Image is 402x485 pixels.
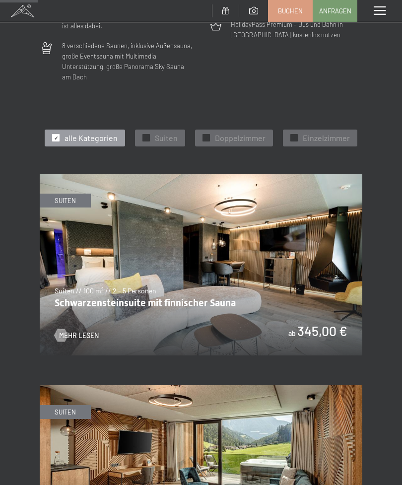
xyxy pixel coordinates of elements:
span: alle Kategorien [65,133,118,143]
a: Mehr Lesen [55,331,99,341]
p: HolidayPass Premium – Bus und Bahn in [GEOGRAPHIC_DATA] kostenlos nutzen [231,19,362,40]
span: Doppelzimmer [215,133,266,143]
span: Mehr Lesen [59,331,99,341]
a: Schwarzensteinsuite mit finnischer Sauna [40,174,362,180]
a: Anfragen [313,0,357,21]
span: ✓ [144,135,148,141]
span: ✓ [204,135,208,141]
span: Anfragen [319,6,351,15]
a: Buchen [268,0,312,21]
a: Suite Aurina mit finnischer Sauna [40,386,362,392]
img: Schwarzensteinsuite mit finnischer Sauna [40,174,362,355]
span: ✓ [292,135,296,141]
p: 8 verschiedene Saunen, inklusive Außensauna, große Eventsauna mit Multimedia Unterstützung, große... [62,41,194,82]
span: ✓ [54,135,58,141]
span: Einzelzimmer [303,133,350,143]
span: Suiten [155,133,178,143]
span: Buchen [278,6,303,15]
